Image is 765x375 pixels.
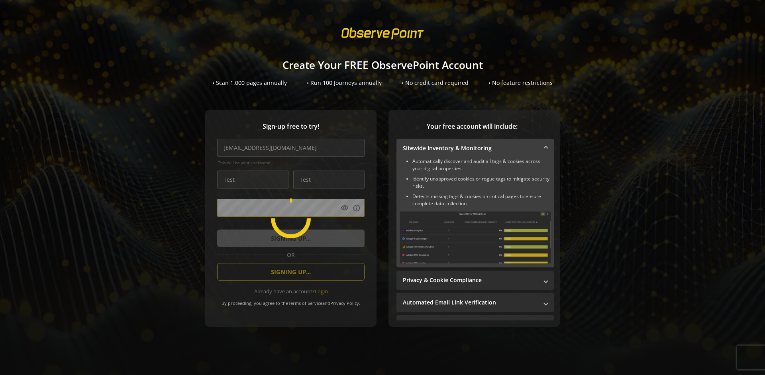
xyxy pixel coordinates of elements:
div: • Scan 1,000 pages annually [212,79,287,87]
img: Sitewide Inventory & Monitoring [400,211,551,263]
li: Automatically discover and audit all tags & cookies across your digital properties. [412,158,551,172]
div: Sitewide Inventory & Monitoring [396,158,554,267]
mat-expansion-panel-header: Automated Email Link Verification [396,293,554,312]
div: • No credit card required [402,79,469,87]
li: Detects missing tags & cookies on critical pages to ensure complete data collection. [412,193,551,207]
mat-expansion-panel-header: Sitewide Inventory & Monitoring [396,139,554,158]
mat-expansion-panel-header: Performance Monitoring with Web Vitals [396,315,554,334]
div: By proceeding, you agree to the and . [217,295,365,306]
span: Your free account will include: [396,122,548,131]
mat-panel-title: Sitewide Inventory & Monitoring [403,144,538,152]
mat-panel-title: Privacy & Cookie Compliance [403,276,538,284]
a: Privacy Policy [330,300,359,306]
mat-expansion-panel-header: Privacy & Cookie Compliance [396,271,554,290]
a: Terms of Service [288,300,322,306]
mat-panel-title: Automated Email Link Verification [403,298,538,306]
div: • No feature restrictions [488,79,553,87]
div: • Run 100 Journeys annually [307,79,382,87]
span: Sign-up free to try! [217,122,365,131]
li: Identify unapproved cookies or rogue tags to mitigate security risks. [412,175,551,190]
